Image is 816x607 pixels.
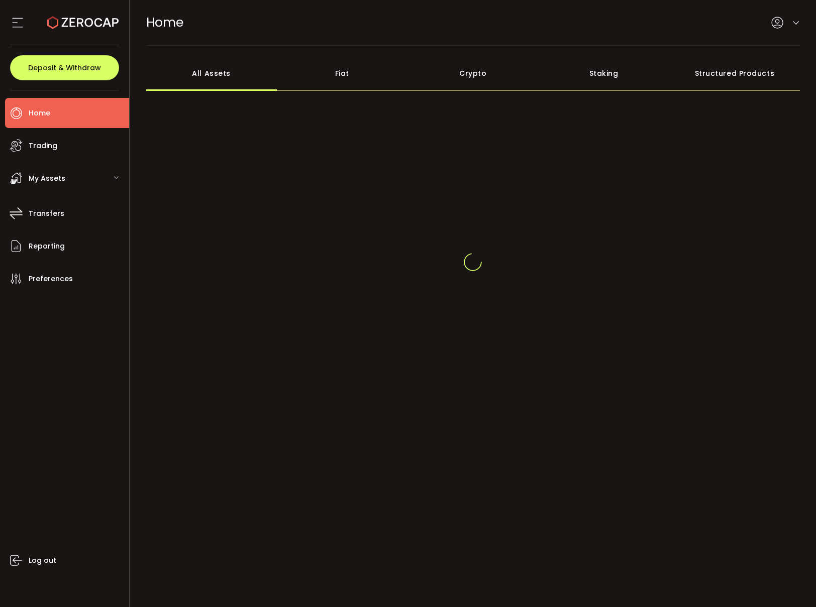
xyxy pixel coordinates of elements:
div: Staking [538,56,669,91]
span: Preferences [29,272,73,286]
div: All Assets [146,56,277,91]
span: Home [146,14,183,31]
div: Fiat [277,56,407,91]
span: Trading [29,139,57,153]
span: Log out [29,553,56,568]
span: Home [29,106,50,120]
button: Deposit & Withdraw [10,55,119,80]
span: Transfers [29,206,64,221]
div: Crypto [407,56,538,91]
span: Deposit & Withdraw [28,64,101,71]
span: My Assets [29,171,65,186]
span: Reporting [29,239,65,254]
div: Structured Products [669,56,800,91]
